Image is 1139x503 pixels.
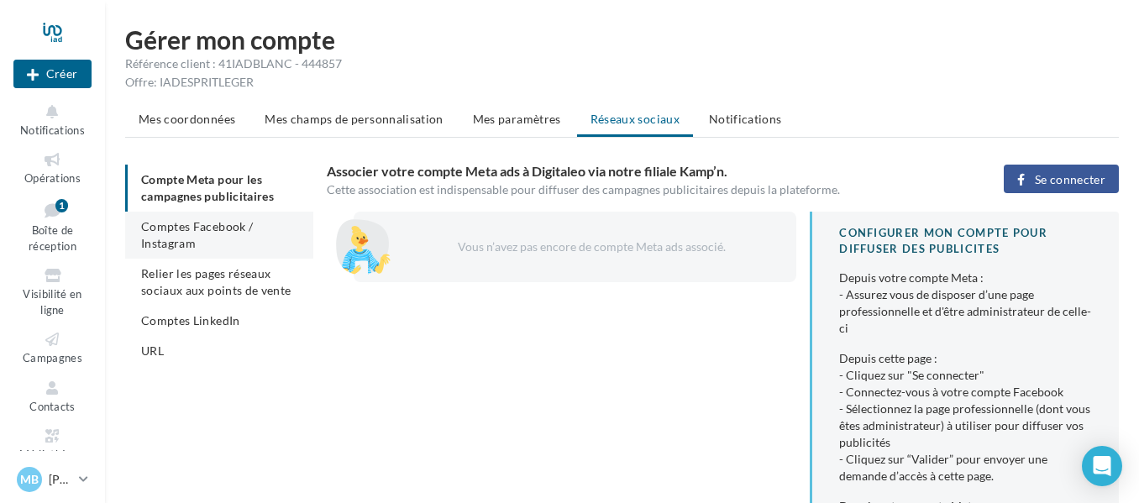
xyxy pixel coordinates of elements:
[19,448,87,461] span: Médiathèque
[13,464,92,495] a: MB [PERSON_NAME]
[473,112,561,126] span: Mes paramètres
[29,223,76,253] span: Boîte de réception
[125,27,1119,52] h1: Gérer mon compte
[55,199,68,212] div: 1
[265,112,444,126] span: Mes champs de personnalisation
[13,263,92,320] a: Visibilité en ligne
[13,147,92,188] a: Opérations
[13,196,92,257] a: Boîte de réception1
[24,171,81,185] span: Opérations
[141,219,253,250] span: Comptes Facebook / Instagram
[1004,165,1119,193] button: Se connecter
[839,225,1092,256] div: CONFIGURER MON COMPTE POUR DIFFUSER DES PUBLICITES
[709,112,782,126] span: Notifications
[20,471,39,488] span: MB
[23,351,82,364] span: Campagnes
[141,313,240,327] span: Comptes LinkedIn
[29,400,76,413] span: Contacts
[141,343,164,358] span: URL
[839,350,1092,485] div: Depuis cette page : - Cliquez sur "Se connecter" - Connectez-vous à votre compte Facebook - Sélec...
[1035,173,1105,186] span: Se connecter
[125,74,1119,91] div: Offre: IADESPRITLEGER
[407,238,770,255] div: Vous n’avez pas encore de compte Meta ads associé.
[13,99,92,140] button: Notifications
[141,266,291,297] span: Relier les pages réseaux sociaux aux points de vente
[13,327,92,368] a: Campagnes
[125,55,1119,72] div: Référence client : 41IADBLANC - 444857
[13,423,92,464] a: Médiathèque
[1082,446,1122,486] div: Open Intercom Messenger
[13,375,92,417] a: Contacts
[20,123,85,137] span: Notifications
[327,181,958,198] div: Cette association est indispensable pour diffuser des campagnes publicitaires depuis la plateforme.
[23,287,81,317] span: Visibilité en ligne
[49,471,72,488] p: [PERSON_NAME]
[13,60,92,88] div: Nouvelle campagne
[327,165,958,178] h3: Associer votre compte Meta ads à Digitaleo via notre filiale Kamp’n.
[139,112,235,126] span: Mes coordonnées
[839,270,1092,337] div: Depuis votre compte Meta : - Assurez vous de disposer d’une page professionnelle et d'être admini...
[13,60,92,88] button: Créer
